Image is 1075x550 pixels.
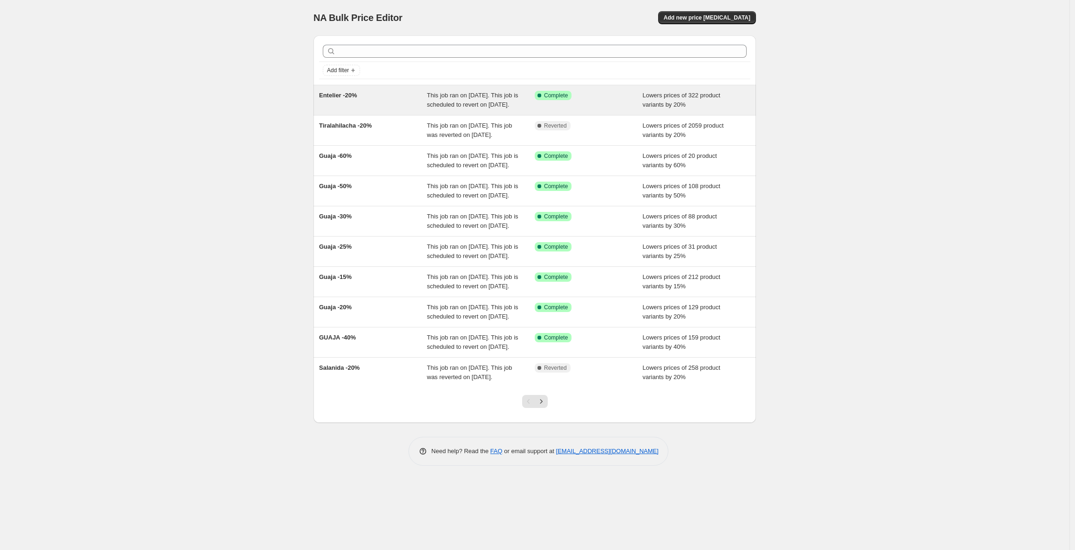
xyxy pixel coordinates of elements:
span: This job ran on [DATE]. This job is scheduled to revert on [DATE]. [427,243,518,259]
span: Lowers prices of 2059 product variants by 20% [643,122,724,138]
nav: Pagination [522,395,548,408]
span: Guaja -50% [319,183,352,190]
span: This job ran on [DATE]. This job is scheduled to revert on [DATE]. [427,152,518,169]
span: Complete [544,152,568,160]
span: Lowers prices of 159 product variants by 40% [643,334,721,350]
span: Guaja -15% [319,273,352,280]
span: or email support at [503,448,556,455]
span: Reverted [544,364,567,372]
button: Next [535,395,548,408]
a: [EMAIL_ADDRESS][DOMAIN_NAME] [556,448,659,455]
span: This job ran on [DATE]. This job is scheduled to revert on [DATE]. [427,334,518,350]
span: Salanida -20% [319,364,360,371]
span: GUAJA -40% [319,334,356,341]
span: Guaja -30% [319,213,352,220]
span: Complete [544,304,568,311]
span: Need help? Read the [431,448,490,455]
span: This job ran on [DATE]. This job is scheduled to revert on [DATE]. [427,213,518,229]
span: Lowers prices of 20 product variants by 60% [643,152,717,169]
span: This job ran on [DATE]. This job was reverted on [DATE]. [427,122,512,138]
span: Lowers prices of 322 product variants by 20% [643,92,721,108]
button: Add new price [MEDICAL_DATA] [658,11,756,24]
span: This job ran on [DATE]. This job is scheduled to revert on [DATE]. [427,92,518,108]
span: Complete [544,183,568,190]
span: Complete [544,273,568,281]
span: Add new price [MEDICAL_DATA] [664,14,750,21]
span: This job ran on [DATE]. This job is scheduled to revert on [DATE]. [427,304,518,320]
span: Guaja -25% [319,243,352,250]
span: NA Bulk Price Editor [313,13,402,23]
span: Lowers prices of 31 product variants by 25% [643,243,717,259]
span: Complete [544,243,568,251]
span: Complete [544,334,568,341]
span: Reverted [544,122,567,129]
span: Lowers prices of 88 product variants by 30% [643,213,717,229]
span: Lowers prices of 129 product variants by 20% [643,304,721,320]
button: Add filter [323,65,360,76]
span: Lowers prices of 108 product variants by 50% [643,183,721,199]
span: Lowers prices of 212 product variants by 15% [643,273,721,290]
span: This job ran on [DATE]. This job is scheduled to revert on [DATE]. [427,183,518,199]
span: This job ran on [DATE]. This job is scheduled to revert on [DATE]. [427,273,518,290]
span: Guaja -60% [319,152,352,159]
span: Guaja -20% [319,304,352,311]
span: Add filter [327,67,349,74]
span: This job ran on [DATE]. This job was reverted on [DATE]. [427,364,512,380]
span: Entelier -20% [319,92,357,99]
span: Lowers prices of 258 product variants by 20% [643,364,721,380]
span: Tiralahilacha -20% [319,122,372,129]
a: FAQ [490,448,503,455]
span: Complete [544,213,568,220]
span: Complete [544,92,568,99]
